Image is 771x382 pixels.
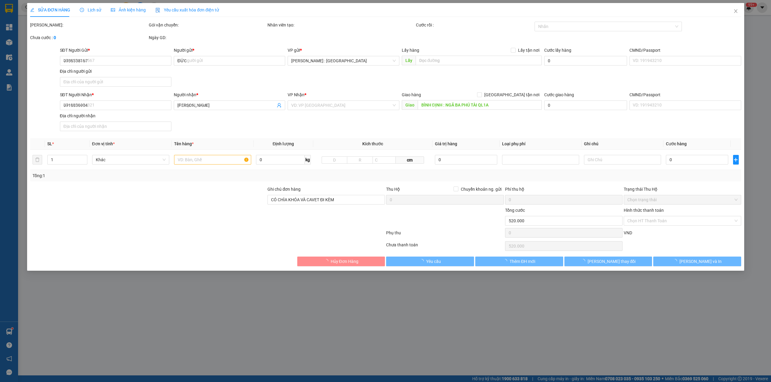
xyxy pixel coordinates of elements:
[733,157,738,162] span: plus
[288,92,304,97] span: VP Nhận
[401,48,419,53] span: Lấy hàng
[629,91,741,98] div: CMND/Passport
[510,258,535,265] span: Thêm ĐH mới
[60,68,171,75] div: Địa chỉ người gửi
[30,22,148,28] div: [PERSON_NAME]:
[417,100,542,110] input: Dọc đường
[33,155,42,165] button: delete
[80,8,84,12] span: clock-circle
[475,257,563,266] button: Thêm ĐH mới
[564,257,652,266] button: [PERSON_NAME] thay đổi
[544,92,574,97] label: Cước giao hàng
[435,141,457,146] span: Giá trị hàng
[386,257,474,266] button: Yêu cầu
[395,156,424,164] span: cm
[33,172,297,179] div: Tổng: 1
[587,258,635,265] span: [PERSON_NAME] thay đổi
[733,9,738,14] span: close
[629,47,741,54] div: CMND/Passport
[581,138,663,150] th: Ghi chú
[174,155,251,165] input: VD: Bàn, Ghế
[673,259,679,263] span: loading
[733,155,738,165] button: plus
[174,141,193,146] span: Tên hàng
[581,259,587,263] span: loading
[291,56,395,65] span: Hồ Chí Minh : Kho Quận 12
[347,156,373,164] input: R
[60,112,171,119] div: Địa chỉ người nhận
[362,141,383,146] span: Kích thước
[149,22,266,28] div: Gói vận chuyển:
[95,155,165,164] span: Khác
[30,8,34,12] span: edit
[419,259,426,263] span: loading
[92,141,114,146] span: Đơn vị tính
[515,47,542,54] span: Lấy tận nơi
[60,77,171,87] input: Địa chỉ của người gửi
[727,3,744,20] button: Close
[267,22,415,28] div: Nhân viên tạo:
[277,103,282,108] span: user-add
[297,257,385,266] button: Hủy Đơn Hàng
[149,34,266,41] div: Ngày GD:
[505,186,622,195] div: Phí thu hộ
[623,186,741,193] div: Trạng thái Thu Hộ
[653,257,741,266] button: [PERSON_NAME] và In
[584,155,661,165] input: Ghi Chú
[386,187,400,192] span: Thu Hộ
[273,141,294,146] span: Định lượng
[401,100,417,110] span: Giao
[60,91,171,98] div: SĐT Người Nhận
[679,258,722,265] span: [PERSON_NAME] và In
[544,56,627,66] input: Cước lấy hàng
[415,56,542,65] input: Dọc đường
[80,8,101,12] span: Lịch sử
[111,8,146,12] span: Ảnh kiện hàng
[322,156,347,164] input: D
[60,122,171,131] input: Địa chỉ của người nhận
[305,155,311,165] span: kg
[267,195,385,205] input: Ghi chú đơn hàng
[30,8,70,12] span: SỬA ĐƠN HÀNG
[482,91,542,98] span: [GEOGRAPHIC_DATA] tận nơi
[30,34,148,41] div: Chưa cước :
[385,230,504,240] div: Phụ thu
[324,259,330,263] span: loading
[111,8,115,12] span: picture
[60,47,171,54] div: SĐT Người Gửi
[623,208,663,213] label: Hình thức thanh toán
[54,35,56,40] b: 0
[401,92,421,97] span: Giao hàng
[503,259,510,263] span: loading
[544,100,627,110] input: Cước giao hàng
[267,187,301,192] label: Ghi chú đơn hàng
[505,208,525,213] span: Tổng cước
[174,47,285,54] div: Người gửi
[372,156,395,164] input: C
[155,8,160,13] img: icon
[544,48,571,53] label: Cước lấy hàng
[385,242,504,252] div: Chưa thanh toán
[666,141,686,146] span: Cước hàng
[623,230,632,235] span: VND
[458,186,504,193] span: Chuyển khoản ng. gửi
[155,8,219,12] span: Yêu cầu xuất hóa đơn điện tử
[47,141,52,146] span: SL
[330,258,358,265] span: Hủy Đơn Hàng
[416,22,533,28] div: Cước rồi :
[401,56,415,65] span: Lấy
[499,138,581,150] th: Loại phụ phí
[627,195,737,204] span: Chọn trạng thái
[288,47,399,54] div: VP gửi
[174,91,285,98] div: Người nhận
[426,258,441,265] span: Yêu cầu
